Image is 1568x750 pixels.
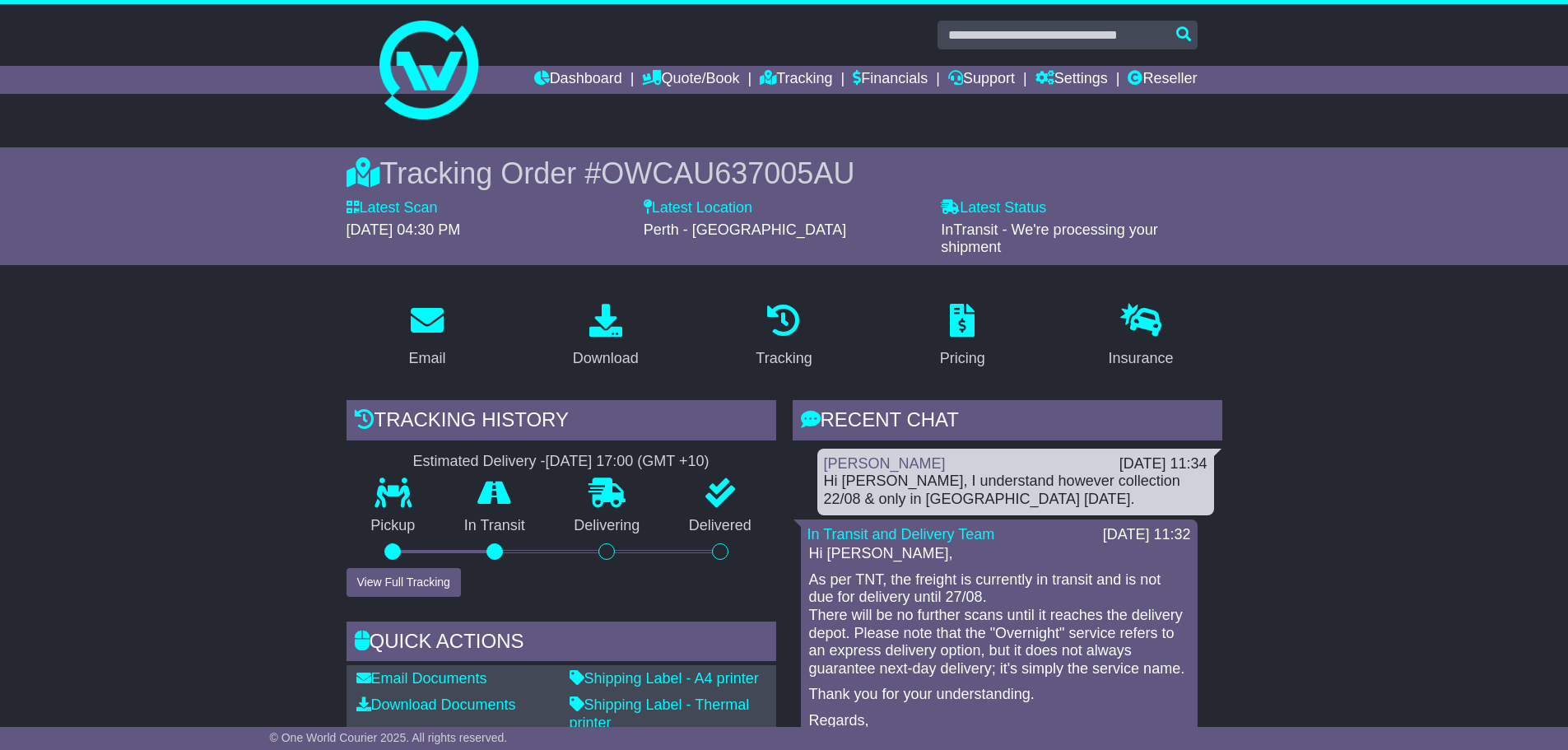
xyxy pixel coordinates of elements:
[601,156,854,190] span: OWCAU637005AU
[809,545,1189,563] p: Hi [PERSON_NAME],
[440,517,550,535] p: In Transit
[745,298,822,375] a: Tracking
[853,66,928,94] a: Financials
[347,221,461,238] span: [DATE] 04:30 PM
[347,199,438,217] label: Latest Scan
[550,517,665,535] p: Delivering
[824,455,946,472] a: [PERSON_NAME]
[941,199,1046,217] label: Latest Status
[347,622,776,666] div: Quick Actions
[940,347,985,370] div: Pricing
[347,453,776,471] div: Estimated Delivery -
[809,571,1189,678] p: As per TNT, the freight is currently in transit and is not due for delivery until 27/08. There wi...
[347,517,440,535] p: Pickup
[570,696,750,731] a: Shipping Label - Thermal printer
[573,347,639,370] div: Download
[546,453,710,471] div: [DATE] 17:00 (GMT +10)
[642,66,739,94] a: Quote/Book
[644,199,752,217] label: Latest Location
[807,526,995,543] a: In Transit and Delivery Team
[1098,298,1184,375] a: Insurance
[1109,347,1174,370] div: Insurance
[408,347,445,370] div: Email
[270,731,508,744] span: © One World Courier 2025. All rights reserved.
[356,696,516,713] a: Download Documents
[941,221,1158,256] span: InTransit - We're processing your shipment
[1128,66,1197,94] a: Reseller
[570,670,759,687] a: Shipping Label - A4 printer
[347,568,461,597] button: View Full Tracking
[347,156,1222,191] div: Tracking Order #
[756,347,812,370] div: Tracking
[1119,455,1207,473] div: [DATE] 11:34
[824,473,1207,508] div: Hi [PERSON_NAME], I understand however collection 22/08 & only in [GEOGRAPHIC_DATA] [DATE].
[793,400,1222,445] div: RECENT CHAT
[809,686,1189,704] p: Thank you for your understanding.
[644,221,846,238] span: Perth - [GEOGRAPHIC_DATA]
[347,400,776,445] div: Tracking history
[562,298,649,375] a: Download
[1035,66,1108,94] a: Settings
[398,298,456,375] a: Email
[809,712,1189,748] p: Regards, Irinn
[356,670,487,687] a: Email Documents
[1103,526,1191,544] div: [DATE] 11:32
[929,298,996,375] a: Pricing
[534,66,622,94] a: Dashboard
[664,517,776,535] p: Delivered
[948,66,1015,94] a: Support
[760,66,832,94] a: Tracking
